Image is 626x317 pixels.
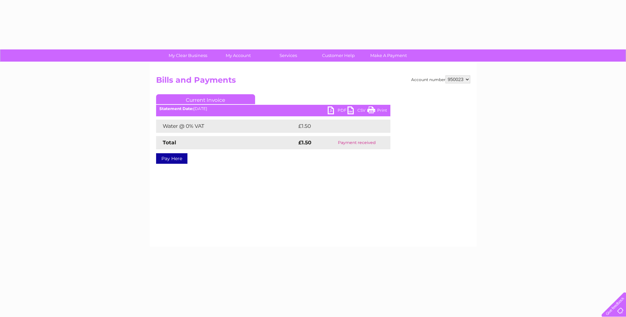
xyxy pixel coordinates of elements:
a: My Clear Business [161,49,215,62]
div: [DATE] [156,106,390,111]
h2: Bills and Payments [156,75,470,88]
td: Payment received [323,136,390,149]
td: Water @ 0% VAT [156,120,297,133]
a: My Account [211,49,265,62]
a: Services [261,49,315,62]
td: £1.50 [297,120,374,133]
a: CSV [347,106,367,116]
a: Make A Payment [361,49,416,62]
a: Print [367,106,387,116]
strong: Total [163,139,176,146]
a: Current Invoice [156,94,255,104]
b: Statement Date: [159,106,193,111]
strong: £1.50 [298,139,312,146]
a: Customer Help [311,49,366,62]
a: PDF [328,106,347,116]
a: Pay Here [156,153,187,164]
div: Account number [411,75,470,83]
